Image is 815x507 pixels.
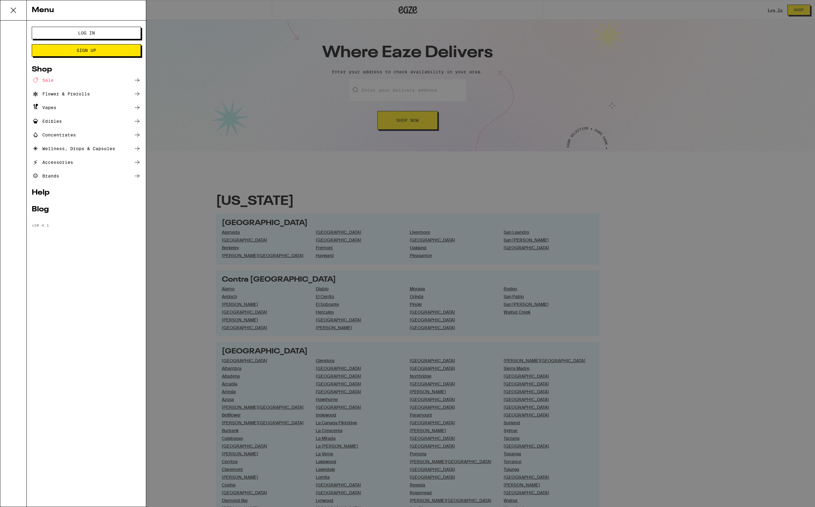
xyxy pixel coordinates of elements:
[32,131,76,139] div: Concentrates
[32,66,141,73] a: Shop
[4,4,45,9] span: Hi. Need any help?
[32,206,141,213] a: Blog
[32,44,141,57] button: Sign Up
[32,27,141,39] button: Log In
[32,90,141,98] a: Flower & Prerolls
[32,223,49,227] span: v 20.4.1
[32,131,141,139] a: Concentrates
[32,172,59,180] div: Brands
[32,48,141,53] a: Sign Up
[32,90,90,98] div: Flower & Prerolls
[32,104,56,111] div: Vapes
[32,159,141,166] a: Accessories
[32,104,141,111] a: Vapes
[27,0,146,21] div: Menu
[32,30,141,35] a: Log In
[32,145,141,152] a: Wellness, Drops & Capsules
[32,145,115,152] div: Wellness, Drops & Capsules
[32,118,62,125] div: Edibles
[32,172,141,180] a: Brands
[32,118,141,125] a: Edibles
[32,76,54,84] div: Sale
[78,31,95,35] span: Log In
[77,48,96,53] span: Sign Up
[32,189,141,196] a: Help
[32,159,73,166] div: Accessories
[32,76,141,84] a: Sale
